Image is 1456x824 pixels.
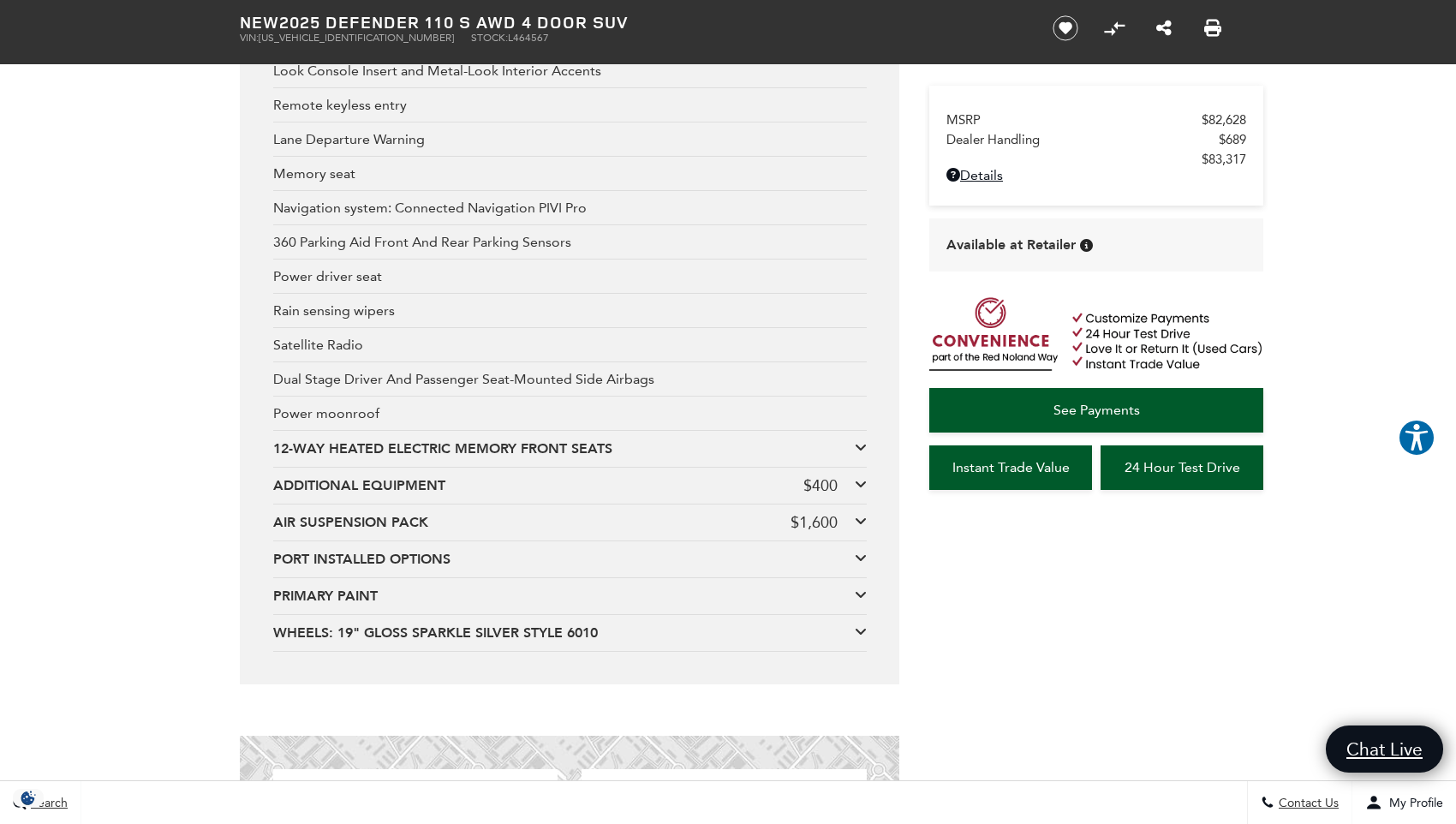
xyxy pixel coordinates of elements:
[946,236,1076,254] span: Available at Retailer
[791,513,838,532] div: $1,600
[946,132,1219,147] span: Dealer Handling
[240,32,259,44] span: VIN:
[9,789,48,807] div: Privacy Settings
[1053,402,1140,418] span: See Payments
[273,122,867,157] div: Lane Departure Warning
[1101,15,1127,41] button: Compare Vehicle
[952,459,1070,475] span: Instant Trade Value
[240,13,1023,32] h1: 2025 Defender 110 S AWD 4 Door SUV
[1202,112,1246,128] span: $82,628
[273,362,867,397] div: Dual Stage Driver And Passenger Seat-Mounted Side Airbags
[273,157,867,191] div: Memory seat
[1047,15,1084,42] button: Save vehicle
[1338,737,1431,761] span: Chat Live
[803,476,838,495] div: $400
[273,476,803,495] div: ADDITIONAL EQUIPMENT
[946,112,1202,128] span: MSRP
[929,445,1092,490] a: Instant Trade Value
[1204,18,1221,39] a: Print this New 2025 Defender 110 S AWD 4 Door SUV
[929,388,1263,433] a: See Payments
[1156,18,1172,39] a: Share this New 2025 Defender 110 S AWD 4 Door SUV
[1219,132,1246,147] span: $689
[1202,152,1246,167] span: $83,317
[946,112,1246,128] a: MSRP $82,628
[273,624,855,642] div: WHEELS: 19" GLOSS SPARKLE SILVER STYLE 6010
[1274,796,1339,810] span: Contact Us
[273,328,867,362] div: Satellite Radio
[259,32,454,44] span: [US_VEHICLE_IDENTIFICATION_NUMBER]
[1101,445,1263,490] a: 24 Hour Test Drive
[273,294,867,328] div: Rain sensing wipers
[1326,725,1443,773] a: Chat Live
[1080,239,1093,252] div: Vehicle is in stock and ready for immediate delivery. Due to demand, availability is subject to c...
[273,397,867,431] div: Power moonroof
[1125,459,1240,475] span: 24 Hour Test Drive
[273,550,855,569] div: PORT INSTALLED OPTIONS
[946,132,1246,147] a: Dealer Handling $689
[240,10,279,33] strong: New
[471,32,508,44] span: Stock:
[273,260,867,294] div: Power driver seat
[1398,419,1435,460] aside: Accessibility Help Desk
[273,587,855,606] div: PRIMARY PAINT
[1352,781,1456,824] button: Open user profile menu
[273,225,867,260] div: 360 Parking Aid Front And Rear Parking Sensors
[1398,419,1435,457] button: Explore your accessibility options
[273,439,855,458] div: 12-WAY HEATED ELECTRIC MEMORY FRONT SEATS
[1382,796,1443,810] span: My Profile
[946,152,1246,167] a: $83,317
[273,88,867,122] div: Remote keyless entry
[273,191,867,225] div: Navigation system: Connected Navigation PIVI Pro
[508,32,549,44] span: L464567
[929,499,1263,768] iframe: YouTube video player
[273,513,791,532] div: AIR SUSPENSION PACK
[946,167,1246,183] a: Details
